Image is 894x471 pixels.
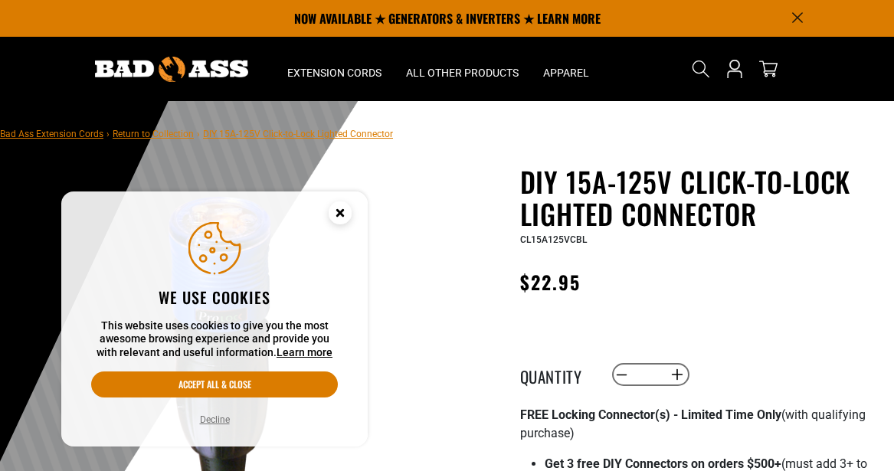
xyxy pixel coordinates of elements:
[394,37,531,101] summary: All Other Products
[106,129,110,139] span: ›
[91,287,338,307] h2: We use cookies
[91,319,338,360] p: This website uses cookies to give you the most awesome browsing experience and provide you with r...
[113,129,194,139] a: Return to Collection
[275,37,394,101] summary: Extension Cords
[197,129,200,139] span: ›
[95,57,248,82] img: Bad Ass Extension Cords
[91,371,338,397] button: Accept all & close
[520,165,883,230] h1: DIY 15A-125V Click-to-Lock Lighted Connector
[61,191,368,447] aside: Cookie Consent
[287,66,382,80] span: Extension Cords
[520,268,581,296] span: $22.95
[195,412,234,427] button: Decline
[520,407,866,440] span: (with qualifying purchase)
[689,57,713,81] summary: Search
[203,129,393,139] span: DIY 15A-125V Click-to-Lock Lighted Connector
[520,407,781,422] strong: FREE Locking Connector(s) - Limited Time Only
[543,66,589,80] span: Apparel
[277,346,332,358] a: Learn more
[520,234,587,245] span: CL15A125VCBL
[406,66,519,80] span: All Other Products
[531,37,601,101] summary: Apparel
[520,365,597,384] label: Quantity
[545,456,781,471] strong: Get 3 free DIY Connectors on orders $500+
